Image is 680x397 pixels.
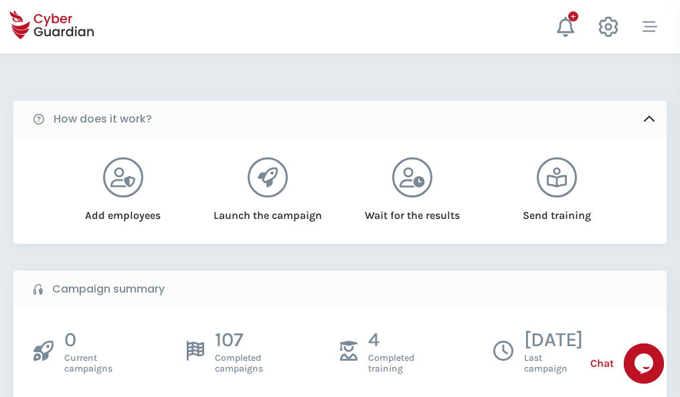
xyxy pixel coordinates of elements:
span: Current campaigns [64,353,112,374]
span: Completed training [368,353,414,374]
b: Campaign summary [52,281,165,297]
div: + [568,11,578,21]
div: Wait for the results [357,197,468,224]
div: Add employees [68,197,178,224]
span: Chat [590,355,614,372]
p: [DATE] [524,327,583,353]
div: Send training [502,197,612,224]
p: 4 [368,327,414,353]
span: Last campaign [524,353,583,374]
p: 0 [64,327,112,353]
p: 107 [215,327,263,353]
div: Launch the campaign [212,197,323,224]
span: Completed campaigns [215,353,263,374]
iframe: chat widget [624,343,667,384]
b: How does it work? [54,111,152,127]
